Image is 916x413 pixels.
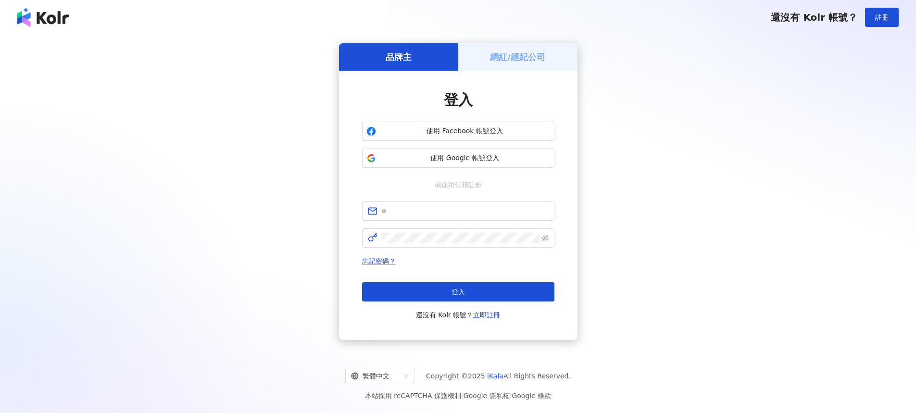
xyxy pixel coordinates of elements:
button: 登入 [362,282,554,301]
h5: 品牌主 [386,51,412,63]
a: 忘記密碼？ [362,257,396,265]
a: 立即註冊 [473,311,500,319]
span: 登入 [444,91,473,108]
button: 使用 Google 帳號登入 [362,149,554,168]
img: logo [17,8,69,27]
span: eye-invisible [542,235,549,241]
span: 使用 Facebook 帳號登入 [380,126,550,136]
span: 註冊 [875,13,889,21]
span: Copyright © 2025 All Rights Reserved. [426,370,571,382]
span: 本站採用 reCAPTCHA 保護機制 [365,390,551,401]
span: 使用 Google 帳號登入 [380,153,550,163]
div: 繁體中文 [351,368,400,384]
a: iKala [487,372,503,380]
a: Google 條款 [512,392,551,400]
span: | [461,392,464,400]
span: 登入 [452,288,465,296]
span: 還沒有 Kolr 帳號？ [771,12,857,23]
span: 或使用信箱註冊 [428,179,489,190]
button: 使用 Facebook 帳號登入 [362,122,554,141]
span: | [510,392,512,400]
a: Google 隱私權 [464,392,510,400]
h5: 網紅/經紀公司 [490,51,545,63]
button: 註冊 [865,8,899,27]
span: 還沒有 Kolr 帳號？ [416,309,501,321]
